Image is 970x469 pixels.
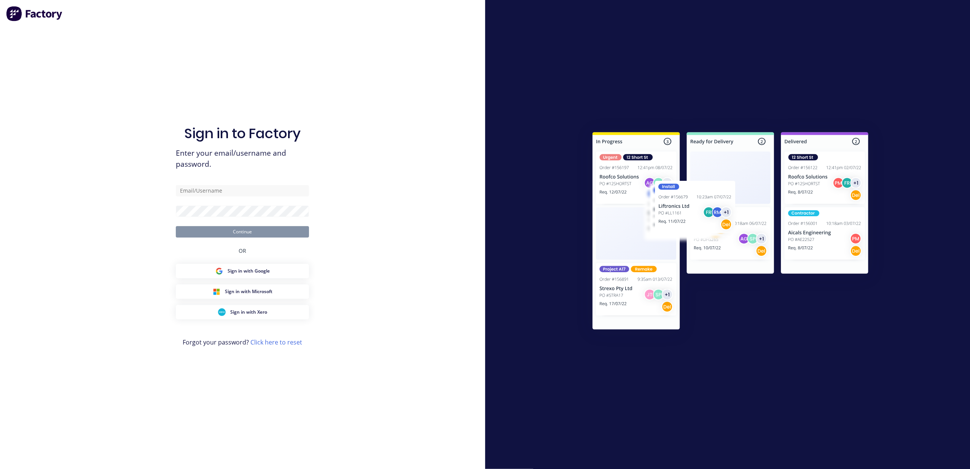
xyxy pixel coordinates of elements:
img: Google Sign in [215,267,223,275]
span: Sign in with Google [228,268,270,274]
img: Microsoft Sign in [213,288,220,295]
img: Sign in [576,117,885,348]
h1: Sign in to Factory [184,125,301,142]
span: Enter your email/username and password. [176,148,309,170]
img: Factory [6,6,63,21]
button: Google Sign inSign in with Google [176,264,309,278]
span: Sign in with Xero [230,309,267,316]
span: Sign in with Microsoft [225,288,272,295]
button: Xero Sign inSign in with Xero [176,305,309,319]
span: Forgot your password? [183,338,302,347]
input: Email/Username [176,185,309,196]
button: Microsoft Sign inSign in with Microsoft [176,284,309,299]
button: Continue [176,226,309,238]
a: Click here to reset [250,338,302,346]
img: Xero Sign in [218,308,226,316]
div: OR [239,238,246,264]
